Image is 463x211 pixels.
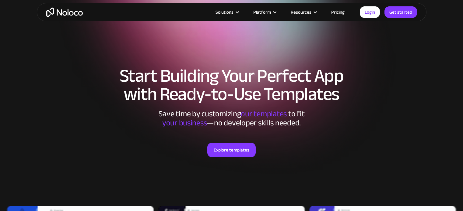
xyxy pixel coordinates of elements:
[162,115,207,130] span: your business
[384,6,417,18] a: Get started
[253,8,271,16] div: Platform
[360,6,380,18] a: Login
[324,8,352,16] a: Pricing
[207,143,256,157] a: Explore templates
[140,109,323,128] div: Save time by customizing to fit ‍ —no developer skills needed.
[208,8,246,16] div: Solutions
[46,8,83,17] a: home
[43,67,420,103] h1: Start Building Your Perfect App with Ready-to-Use Templates
[291,8,311,16] div: Resources
[246,8,283,16] div: Platform
[283,8,324,16] div: Resources
[216,8,233,16] div: Solutions
[241,106,287,121] span: our templates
